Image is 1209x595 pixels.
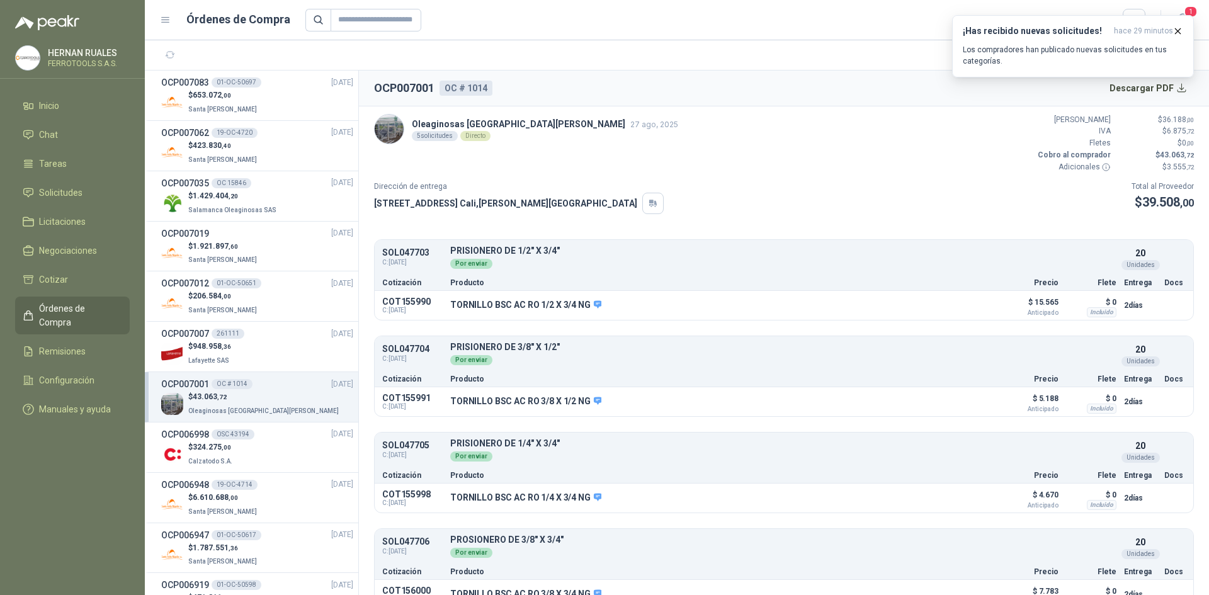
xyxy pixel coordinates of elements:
[39,373,94,387] span: Configuración
[1167,162,1194,171] span: 3.555
[331,428,353,440] span: [DATE]
[193,443,231,451] span: 324.275
[15,239,130,263] a: Negociaciones
[382,403,443,411] span: C: [DATE]
[1118,125,1194,137] p: $
[1121,453,1160,463] div: Unidades
[188,290,259,302] p: $
[193,292,231,300] span: 206.584
[1186,116,1194,123] span: ,00
[382,354,443,364] span: C: [DATE]
[450,535,1116,545] p: PROSIONERO DE 3/8" X 3/4"
[193,141,231,150] span: 423.830
[375,115,404,144] img: Company Logo
[996,279,1059,286] p: Precio
[996,472,1059,479] p: Precio
[1132,181,1194,193] p: Total al Proveedor
[450,568,988,575] p: Producto
[1035,125,1111,137] p: IVA
[996,310,1059,316] span: Anticipado
[1066,375,1116,383] p: Flete
[382,297,443,307] p: COT155990
[222,343,231,350] span: ,36
[1162,115,1194,124] span: 36.188
[1035,114,1111,126] p: [PERSON_NAME]
[161,192,183,214] img: Company Logo
[1124,472,1157,479] p: Entrega
[161,327,353,366] a: OCP007007261111[DATE] Company Logo$948.958,36Lafayette SAS
[996,406,1059,412] span: Anticipado
[212,379,253,389] div: OC # 1014
[39,244,97,258] span: Negociaciones
[212,128,258,138] div: 19-OC-4720
[1121,260,1160,270] div: Unidades
[161,428,209,441] h3: OCP006998
[229,193,238,200] span: ,20
[996,568,1059,575] p: Precio
[161,227,209,241] h3: OCP007019
[450,548,492,558] div: Por enviar
[331,177,353,189] span: [DATE]
[1035,149,1111,161] p: Cobro al comprador
[193,242,238,251] span: 1.921.897
[382,450,443,460] span: C: [DATE]
[1124,568,1157,575] p: Entrega
[1035,161,1111,173] p: Adicionales
[1164,568,1186,575] p: Docs
[229,243,238,250] span: ,60
[440,81,492,96] div: OC # 1014
[1186,128,1194,135] span: ,72
[382,279,443,286] p: Cotización
[39,344,86,358] span: Remisiones
[161,292,183,314] img: Company Logo
[1066,568,1116,575] p: Flete
[450,492,601,504] p: TORNILLO BSC AC RO 1/4 X 3/4 NG
[1118,161,1194,173] p: $
[161,443,183,465] img: Company Logo
[15,339,130,363] a: Remisiones
[15,94,130,118] a: Inicio
[217,394,227,400] span: ,72
[1135,246,1145,260] p: 20
[996,502,1059,509] span: Anticipado
[161,76,353,115] a: OCP00708301-OC-50697[DATE] Company Logo$653.072,00Santa [PERSON_NAME]
[1142,195,1194,210] span: 39.508
[193,191,238,200] span: 1.429.404
[450,355,492,365] div: Por enviar
[186,11,290,28] h1: Órdenes de Compra
[996,391,1059,412] p: $ 5.188
[212,77,261,88] div: 01-OC-50697
[15,181,130,205] a: Solicitudes
[161,126,209,140] h3: OCP007062
[39,186,82,200] span: Solicitudes
[1066,279,1116,286] p: Flete
[996,295,1059,316] p: $ 15.565
[188,307,257,314] span: Santa [PERSON_NAME]
[222,142,231,149] span: ,40
[374,181,664,193] p: Dirección de entrega
[1103,76,1195,101] button: Descargar PDF
[188,140,259,152] p: $
[188,441,235,453] p: $
[39,215,86,229] span: Licitaciones
[450,259,492,269] div: Por enviar
[1066,391,1116,406] p: $ 0
[212,329,244,339] div: 261111
[1135,343,1145,356] p: 20
[161,126,353,166] a: OCP00706219-OC-4720[DATE] Company Logo$423.830,40Santa [PERSON_NAME]
[161,528,353,568] a: OCP00694701-OC-50617[DATE] Company Logo$1.787.551,36Santa [PERSON_NAME]
[331,479,353,490] span: [DATE]
[229,545,238,552] span: ,36
[450,246,1116,256] p: PRISIONERO DE 1/2" X 3/4"
[331,378,353,390] span: [DATE]
[382,258,443,268] span: C: [DATE]
[1160,150,1194,159] span: 43.063
[382,248,443,258] p: SOL047703
[331,278,353,290] span: [DATE]
[1164,472,1186,479] p: Docs
[1182,139,1194,147] span: 0
[212,530,261,540] div: 01-OC-50617
[382,393,443,403] p: COT155991
[193,392,227,401] span: 43.063
[1164,375,1186,383] p: Docs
